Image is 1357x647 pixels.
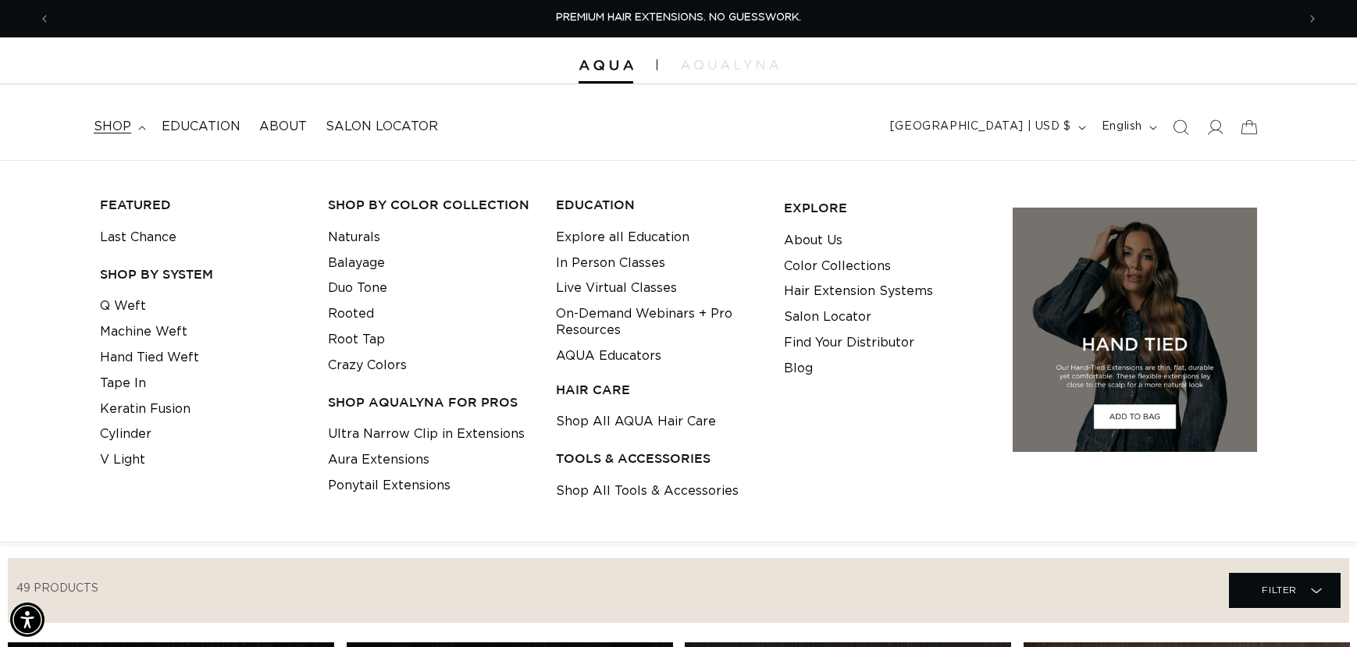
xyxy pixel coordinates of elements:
a: Aura Extensions [328,447,429,473]
summary: shop [84,109,152,144]
span: Education [162,119,240,135]
button: English [1092,112,1163,142]
a: Education [152,109,250,144]
button: Next announcement [1295,4,1330,34]
h3: Shop AquaLyna for Pros [328,394,532,411]
span: [GEOGRAPHIC_DATA] | USD $ [890,119,1071,135]
a: Naturals [328,225,380,251]
h3: HAIR CARE [556,382,760,398]
a: Blog [784,356,813,382]
a: Crazy Colors [328,353,407,379]
span: 49 products [16,583,98,594]
a: Tape In [100,371,146,396]
a: In Person Classes [556,251,665,276]
h3: EDUCATION [556,197,760,213]
a: V Light [100,447,145,473]
a: Salon Locator [784,304,871,330]
a: Machine Weft [100,319,187,345]
a: Color Collections [784,254,891,279]
a: Root Tap [328,327,385,353]
a: Explore all Education [556,225,689,251]
a: Live Virtual Classes [556,276,677,301]
a: Rooted [328,301,374,327]
a: Balayage [328,251,385,276]
span: PREMIUM HAIR EXTENSIONS. NO GUESSWORK. [556,12,801,23]
h3: FEATURED [100,197,304,213]
a: Keratin Fusion [100,396,191,422]
button: Previous announcement [27,4,62,34]
a: AQUA Educators [556,343,661,369]
a: About [250,109,316,144]
button: [GEOGRAPHIC_DATA] | USD $ [881,112,1092,142]
span: Salon Locator [326,119,438,135]
a: Find Your Distributor [784,330,914,356]
summary: Search [1163,110,1198,144]
h3: TOOLS & ACCESSORIES [556,450,760,467]
h3: Shop by Color Collection [328,197,532,213]
span: shop [94,119,131,135]
a: Ponytail Extensions [328,473,451,499]
a: Salon Locator [316,109,447,144]
a: About Us [784,228,842,254]
summary: Filter [1229,573,1341,608]
img: aqualyna.com [681,60,778,69]
a: Hand Tied Weft [100,345,199,371]
a: Cylinder [100,421,151,447]
a: Hair Extension Systems [784,279,933,304]
a: Duo Tone [328,276,387,301]
h3: SHOP BY SYSTEM [100,266,304,283]
span: About [259,119,307,135]
a: Shop All AQUA Hair Care [556,409,716,435]
a: Q Weft [100,293,146,319]
div: Accessibility Menu [10,603,45,637]
h3: EXPLORE [784,200,988,216]
a: Ultra Narrow Clip in Extensions [328,421,525,447]
a: Last Chance [100,225,176,251]
a: Shop All Tools & Accessories [556,478,739,504]
span: Filter [1262,575,1297,605]
a: On-Demand Webinars + Pro Resources [556,301,760,343]
iframe: Chat Widget [1279,572,1357,647]
span: English [1102,119,1142,135]
img: Aqua Hair Extensions [579,60,633,71]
